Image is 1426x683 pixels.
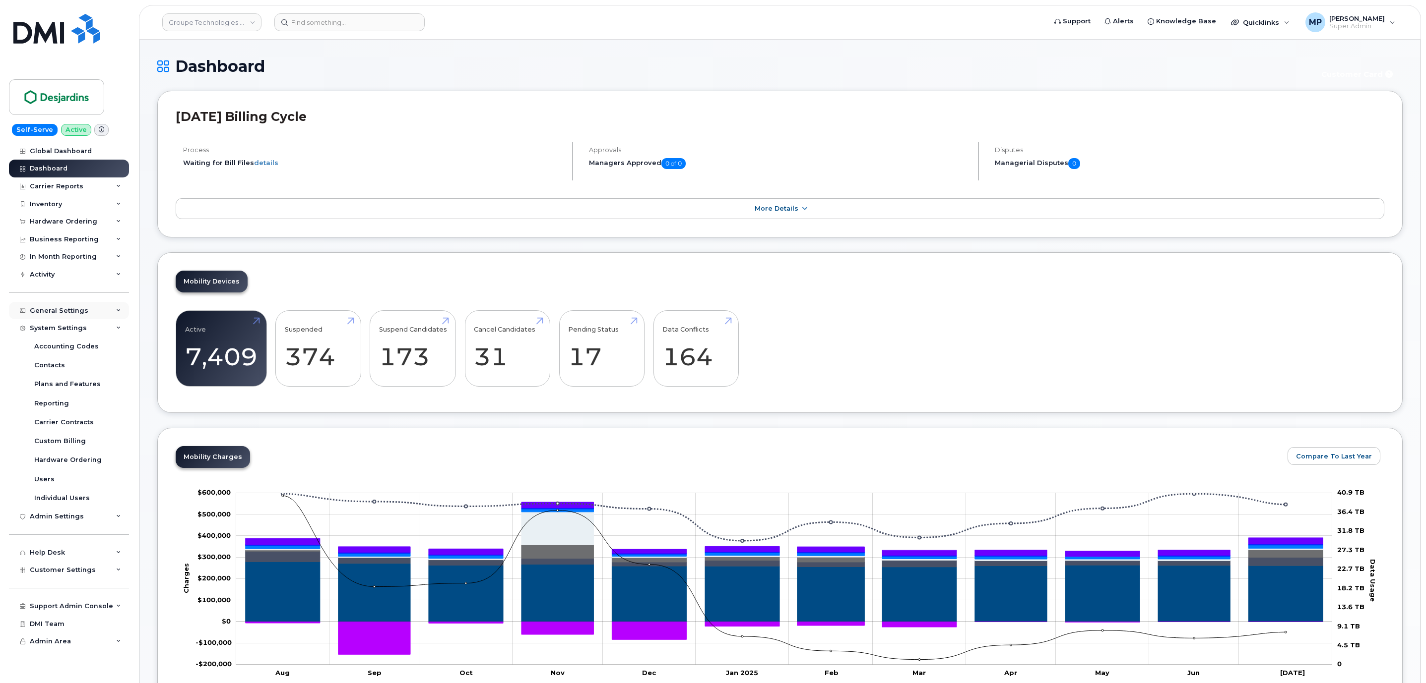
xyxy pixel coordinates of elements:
[246,552,1323,567] g: Roaming
[995,146,1384,154] h4: Disputes
[195,639,232,647] g: $0
[176,446,250,468] a: Mobility Charges
[246,562,1323,622] g: Rate Plan
[1337,603,1364,611] tspan: 13.6 TB
[197,531,231,539] tspan: $400,000
[995,158,1384,169] h5: Managerial Disputes
[474,316,541,381] a: Cancel Candidates 31
[197,553,231,561] g: $0
[176,109,1384,124] h2: [DATE] Billing Cycle
[157,57,1308,75] h1: Dashboard
[197,553,231,561] tspan: $300,000
[912,669,926,677] tspan: Mar
[185,316,258,381] a: Active 7,409
[1004,669,1017,677] tspan: Apr
[222,617,231,625] tspan: $0
[551,669,565,677] tspan: Nov
[825,669,839,677] tspan: Feb
[197,510,231,518] tspan: $500,000
[197,489,231,497] g: $0
[1068,158,1080,169] span: 0
[195,660,232,668] tspan: -$200,000
[197,596,231,604] tspan: $100,000
[589,146,970,154] h4: Approvals
[183,158,564,168] li: Waiting for Bill Files
[1280,669,1305,677] tspan: [DATE]
[182,563,190,593] tspan: Charges
[379,316,447,381] a: Suspend Candidates 173
[459,669,473,677] tspan: Oct
[662,316,729,381] a: Data Conflicts 164
[197,489,231,497] tspan: $600,000
[1337,622,1360,630] tspan: 9.1 TB
[1337,489,1364,497] tspan: 40.9 TB
[1337,508,1364,515] tspan: 36.4 TB
[183,146,564,154] h4: Process
[1095,669,1109,677] tspan: May
[246,622,1323,655] g: Credits
[1337,565,1364,573] tspan: 22.7 TB
[197,574,231,582] g: $0
[195,639,232,647] tspan: -$100,000
[1369,559,1377,602] tspan: Data Usage
[254,159,278,167] a: details
[1337,527,1364,535] tspan: 31.8 TB
[285,316,352,381] a: Suspended 374
[197,596,231,604] g: $0
[197,510,231,518] g: $0
[1187,669,1200,677] tspan: Jun
[197,531,231,539] g: $0
[246,545,1323,562] g: Cancellation
[1288,447,1380,465] button: Compare To Last Year
[568,316,635,381] a: Pending Status 17
[1337,584,1364,592] tspan: 18.2 TB
[1313,65,1403,83] button: Customer Card
[195,660,232,668] g: $0
[275,669,290,677] tspan: Aug
[368,669,382,677] tspan: Sep
[1337,641,1360,649] tspan: 4.5 TB
[661,158,686,169] span: 0 of 0
[197,574,231,582] tspan: $200,000
[726,669,758,677] tspan: Jan 2025
[1337,660,1342,668] tspan: 0
[1337,546,1364,554] tspan: 27.3 TB
[642,669,656,677] tspan: Dec
[589,158,970,169] h5: Managers Approved
[1296,452,1372,461] span: Compare To Last Year
[176,271,248,292] a: Mobility Devices
[755,205,798,212] span: More Details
